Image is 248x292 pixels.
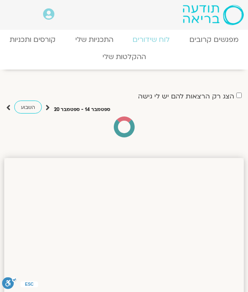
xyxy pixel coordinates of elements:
[14,101,42,114] a: השבוע
[66,31,123,48] a: התכניות שלי
[138,93,234,100] label: הצג רק הרצאות להם יש לי גישה
[123,31,180,48] a: לוח שידורים
[21,104,35,111] span: השבוע
[54,106,110,114] p: ספטמבר 14 - ספטמבר 20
